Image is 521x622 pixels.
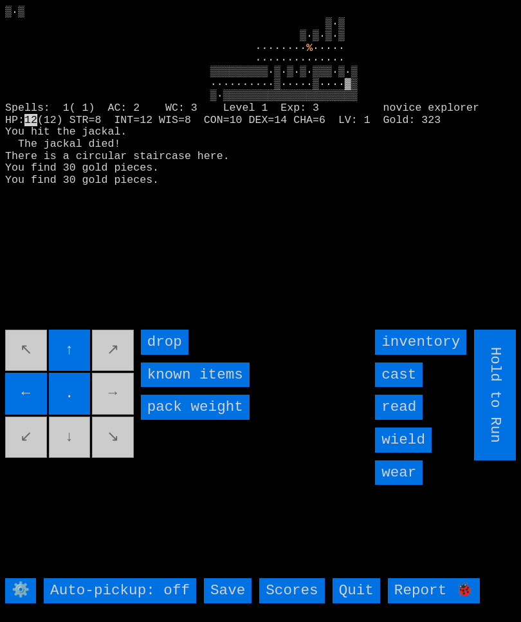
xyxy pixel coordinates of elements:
input: ⚙️ [5,578,36,603]
input: ← [5,373,47,415]
input: drop [141,330,188,355]
input: Quit [333,578,380,603]
input: read [375,395,423,420]
input: Report 🐞 [388,578,480,603]
input: wield [375,428,432,453]
larn: ▒·▒ ▒·▒ ▒·▒·▒·▒ ········ ····· ·············· ▒▒▒▒▒▒▒▒▒·▒·▒·▒·▒▒▒·▒·▒ ··········▒·····▒····▓▒ ▒·▒... [5,6,516,317]
input: Hold to Run [474,330,516,460]
input: . [49,373,91,415]
input: Scores [259,578,324,603]
mark: 12 [24,114,37,126]
input: known items [141,363,250,388]
input: wear [375,460,423,485]
input: inventory [375,330,466,355]
input: pack weight [141,395,250,420]
font: % [306,42,313,54]
input: ↑ [49,330,91,372]
input: Auto-pickup: off [44,578,196,603]
input: Save [204,578,251,603]
input: cast [375,363,423,388]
